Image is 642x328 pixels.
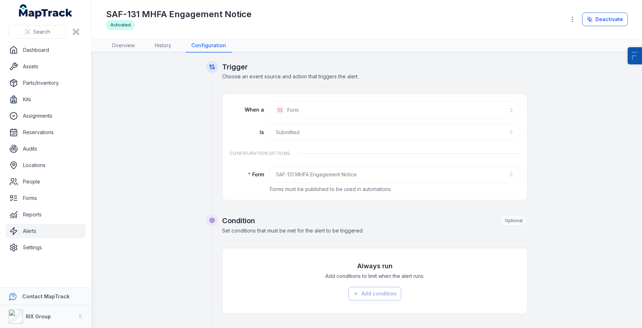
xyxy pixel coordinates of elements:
div: Configuration Options [230,146,520,161]
a: History [149,39,177,53]
a: MapTrack [19,4,73,19]
button: Deactivate [582,13,628,26]
a: Alerts [6,224,86,238]
a: Configuration [186,39,232,53]
span: Choose an event source and action that triggers the alert. [222,73,359,79]
a: Overview [106,39,140,53]
a: Forms [6,191,86,205]
div: Optional [500,215,527,226]
a: Assets [6,59,86,74]
h3: Always run [357,261,393,271]
button: Search [9,25,66,39]
a: Assignments [6,109,86,123]
span: Search [33,28,50,35]
div: Activated [106,20,135,30]
a: Settings [6,240,86,255]
label: Form [230,171,264,178]
a: Audits [6,142,86,156]
label: Is [230,129,264,136]
strong: Contact MapTrack [22,293,70,299]
a: Dashboard [6,43,86,57]
span: Set conditions that must be met for the alert to be triggered. [222,227,364,234]
a: Reservations [6,125,86,139]
strong: RIX Group [26,313,51,319]
a: Reports [6,207,86,222]
p: Forms must be published to be used in automations [270,186,520,193]
a: Kits [6,92,86,107]
h2: Trigger [222,62,527,72]
h1: SAF-131 MHFA Engagement Notice [106,9,251,20]
a: People [6,175,86,189]
a: Parts/Inventory [6,76,86,90]
a: Locations [6,158,86,172]
span: Add conditions to limit when the alert runs. [325,273,425,280]
label: When a [230,106,264,113]
h2: Condition [222,215,527,226]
